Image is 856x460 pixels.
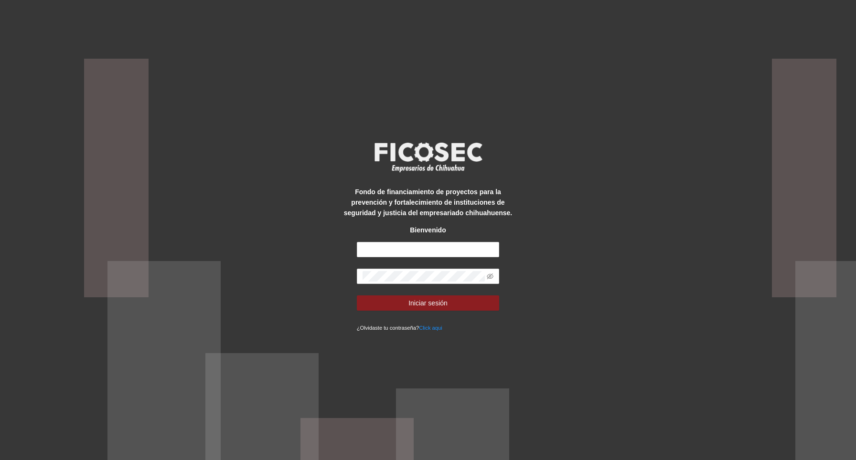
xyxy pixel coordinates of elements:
img: logo [368,139,488,175]
button: Iniciar sesión [357,295,500,311]
strong: Fondo de financiamiento de proyectos para la prevención y fortalecimiento de instituciones de seg... [344,188,512,217]
small: ¿Olvidaste tu contraseña? [357,325,442,331]
span: eye-invisible [487,273,493,280]
a: Click aqui [419,325,442,331]
span: Iniciar sesión [408,298,448,308]
strong: Bienvenido [410,226,446,234]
